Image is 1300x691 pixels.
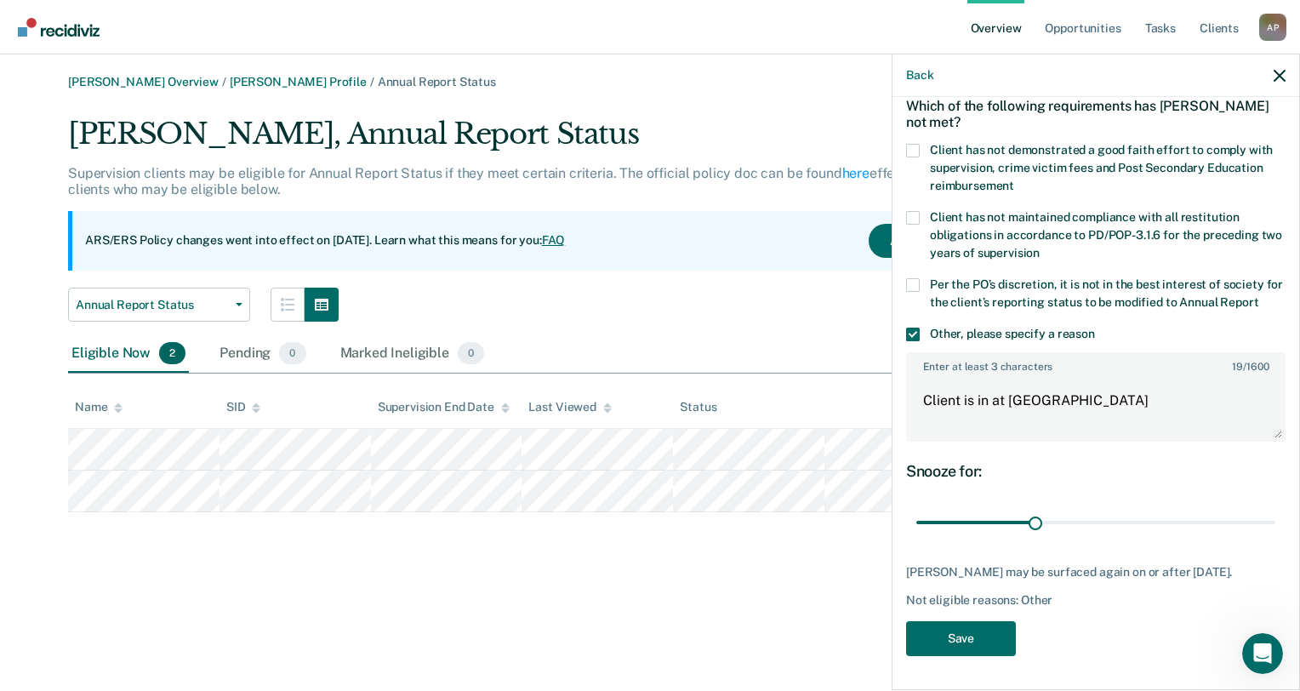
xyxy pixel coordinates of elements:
div: Status [680,400,716,414]
button: Profile dropdown button [1259,14,1286,41]
button: Acknowledge & Close [869,224,1030,258]
img: Recidiviz [18,18,100,37]
a: [PERSON_NAME] Profile [230,75,367,89]
p: Supervision clients may be eligible for Annual Report Status if they meet certain criteria. The o... [68,165,1021,197]
div: Not eligible reasons: Other [906,593,1286,608]
label: Enter at least 3 characters [908,354,1284,373]
iframe: Intercom live chat [1242,633,1283,674]
div: Which of the following requirements has [PERSON_NAME] not met? [906,84,1286,144]
div: Marked Ineligible [337,335,488,373]
button: Save [906,621,1016,656]
textarea: Client is in at [GEOGRAPHIC_DATA] [908,377,1284,440]
span: 0 [279,342,305,364]
div: Name [75,400,123,414]
button: Back [906,68,933,83]
span: Client has not maintained compliance with all restitution obligations in accordance to PD/POP-3.1... [930,210,1282,260]
span: 19 [1232,361,1243,373]
div: [PERSON_NAME] may be surfaced again on or after [DATE]. [906,565,1286,580]
a: [PERSON_NAME] Overview [68,75,219,89]
span: / 1600 [1232,361,1269,373]
span: / [367,75,378,89]
span: Other, please specify a reason [930,327,1095,340]
span: Per the PO’s discretion, it is not in the best interest of society for the client’s reporting sta... [930,277,1283,309]
span: / [219,75,230,89]
span: Annual Report Status [378,75,496,89]
a: FAQ [542,233,566,247]
div: SID [226,400,261,414]
span: 0 [458,342,484,364]
div: Pending [216,335,309,373]
div: Eligible Now [68,335,189,373]
div: A P [1259,14,1286,41]
a: here [842,165,870,181]
div: Last Viewed [528,400,611,414]
span: 2 [159,342,185,364]
span: Annual Report Status [76,298,229,312]
p: ARS/ERS Policy changes went into effect on [DATE]. Learn what this means for you: [85,232,565,249]
span: Client has not demonstrated a good faith effort to comply with supervision, crime victim fees and... [930,143,1273,192]
div: Snooze for: [906,462,1286,481]
div: Supervision End Date [378,400,510,414]
div: [PERSON_NAME], Annual Report Status [68,117,1043,165]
